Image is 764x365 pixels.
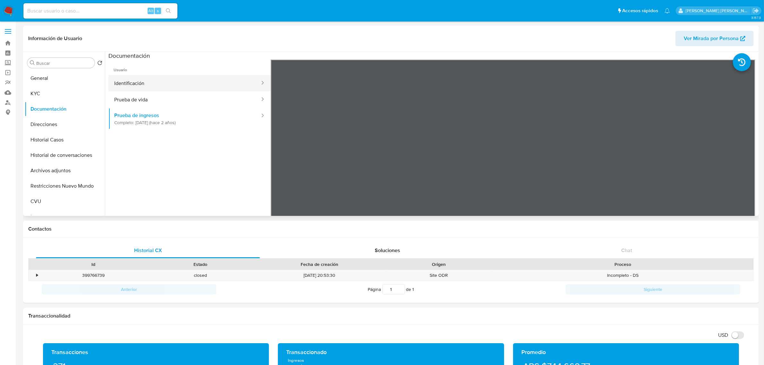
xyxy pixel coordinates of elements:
[25,163,105,178] button: Archivos adjuntos
[368,284,414,294] span: Página de
[25,132,105,148] button: Historial Casos
[25,148,105,163] button: Historial de conversaciones
[28,313,754,319] h1: Transaccionalidad
[566,284,740,294] button: Siguiente
[25,194,105,209] button: CVU
[36,60,92,66] input: Buscar
[148,8,153,14] span: Alt
[413,286,414,293] span: 1
[25,117,105,132] button: Direcciones
[151,261,249,267] div: Estado
[44,261,142,267] div: Id
[157,8,159,14] span: s
[665,8,670,13] a: Notificaciones
[25,86,105,101] button: KYC
[134,247,162,254] span: Historial CX
[23,7,177,15] input: Buscar usuario o caso...
[752,7,759,14] a: Salir
[385,270,492,281] div: Site ODR
[30,60,35,65] button: Buscar
[25,101,105,117] button: Documentación
[28,35,82,42] h1: Información de Usuario
[36,272,38,278] div: •
[254,270,385,281] div: [DATE] 20:53:30
[28,226,754,232] h1: Contactos
[622,7,658,14] span: Accesos rápidos
[492,270,753,281] div: Incompleto - DS
[25,71,105,86] button: General
[25,209,105,225] button: Items
[684,31,739,46] span: Ver Mirada por Persona
[97,60,102,67] button: Volver al orden por defecto
[162,6,175,15] button: search-icon
[258,261,381,267] div: Fecha de creación
[497,261,749,267] div: Proceso
[375,247,400,254] span: Soluciones
[40,270,147,281] div: 399766739
[686,8,751,14] p: mayra.pernia@mercadolibre.com
[390,261,488,267] div: Origen
[42,284,216,294] button: Anterior
[675,31,754,46] button: Ver Mirada por Persona
[25,178,105,194] button: Restricciones Nuevo Mundo
[147,270,253,281] div: closed
[621,247,632,254] span: Chat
